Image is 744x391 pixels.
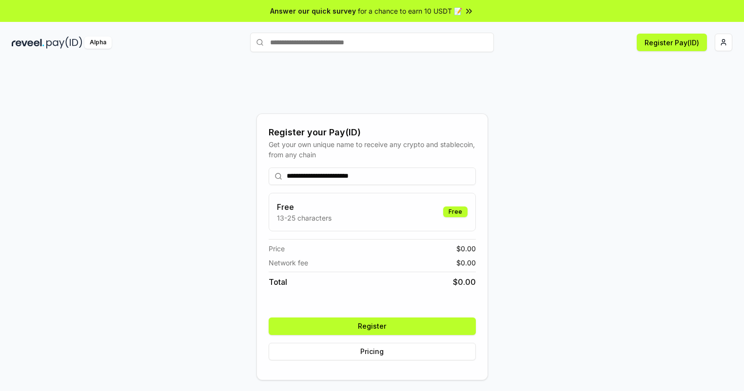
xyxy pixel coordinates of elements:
[269,139,476,160] div: Get your own unique name to receive any crypto and stablecoin, from any chain
[453,276,476,288] span: $ 0.00
[269,343,476,360] button: Pricing
[12,37,44,49] img: reveel_dark
[443,206,468,217] div: Free
[84,37,112,49] div: Alpha
[277,213,332,223] p: 13-25 characters
[269,243,285,254] span: Price
[358,6,462,16] span: for a chance to earn 10 USDT 📝
[456,258,476,268] span: $ 0.00
[456,243,476,254] span: $ 0.00
[269,126,476,139] div: Register your Pay(ID)
[269,317,476,335] button: Register
[270,6,356,16] span: Answer our quick survey
[269,276,287,288] span: Total
[277,201,332,213] h3: Free
[46,37,82,49] img: pay_id
[269,258,308,268] span: Network fee
[637,34,707,51] button: Register Pay(ID)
